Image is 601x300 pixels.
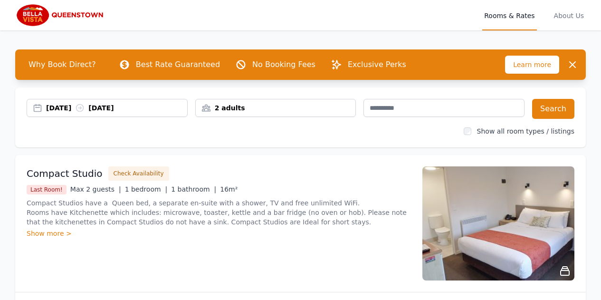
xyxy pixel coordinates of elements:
span: 1 bathroom | [171,185,216,193]
span: Last Room! [27,185,67,194]
p: Compact Studios have a Queen bed, a separate en-suite with a shower, TV and free unlimited WiFi. ... [27,198,411,227]
span: 16m² [220,185,238,193]
p: Best Rate Guaranteed [136,59,220,70]
div: 2 adults [196,103,356,113]
h3: Compact Studio [27,167,103,180]
span: Learn more [505,56,559,74]
img: Bella Vista Queenstown [15,4,107,27]
button: Check Availability [108,166,169,181]
label: Show all room types / listings [477,127,574,135]
div: [DATE] [DATE] [46,103,187,113]
span: Max 2 guests | [70,185,121,193]
span: Why Book Direct? [21,55,104,74]
p: Exclusive Perks [348,59,406,70]
p: No Booking Fees [252,59,315,70]
div: Show more > [27,229,411,238]
span: 1 bedroom | [125,185,168,193]
button: Search [532,99,574,119]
